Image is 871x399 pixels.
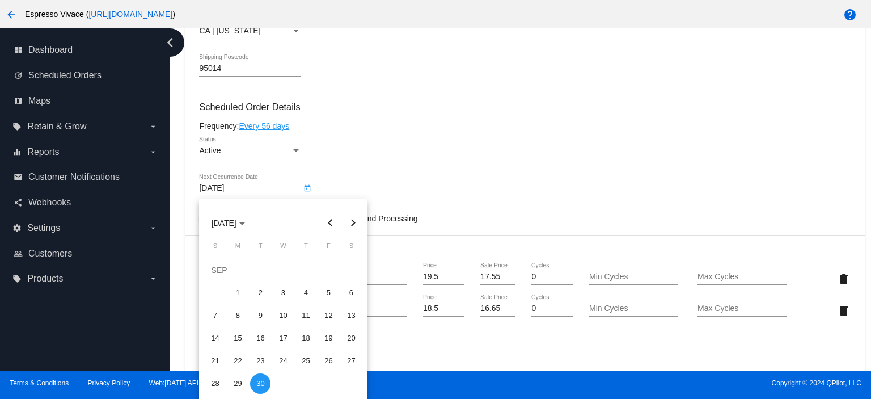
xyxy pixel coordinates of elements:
td: September 12, 2025 [317,304,340,327]
div: 6 [341,283,361,303]
th: Thursday [294,242,317,254]
td: September 18, 2025 [294,327,317,350]
td: September 2, 2025 [249,282,272,304]
div: 23 [250,351,270,371]
td: September 9, 2025 [249,304,272,327]
td: September 3, 2025 [272,282,294,304]
td: September 30, 2025 [249,372,272,395]
th: Wednesday [272,242,294,254]
div: 27 [341,351,361,371]
td: September 26, 2025 [317,350,340,372]
div: 11 [295,305,316,326]
div: 18 [295,328,316,348]
div: 9 [250,305,270,326]
div: 3 [273,283,293,303]
td: September 10, 2025 [272,304,294,327]
td: September 28, 2025 [204,372,226,395]
th: Saturday [340,242,362,254]
td: SEP [204,259,362,282]
td: September 6, 2025 [340,282,362,304]
div: 25 [295,351,316,371]
button: Previous month [319,212,341,234]
td: September 7, 2025 [204,304,226,327]
div: 29 [227,373,248,394]
div: 1 [227,283,248,303]
td: September 19, 2025 [317,327,340,350]
th: Sunday [204,242,226,254]
td: September 16, 2025 [249,327,272,350]
td: September 20, 2025 [340,327,362,350]
th: Friday [317,242,340,254]
div: 7 [205,305,225,326]
td: September 23, 2025 [249,350,272,372]
td: September 4, 2025 [294,282,317,304]
div: 8 [227,305,248,326]
div: 4 [295,283,316,303]
div: 20 [341,328,361,348]
td: September 11, 2025 [294,304,317,327]
td: September 14, 2025 [204,327,226,350]
div: 30 [250,373,270,394]
div: 5 [318,283,339,303]
div: 12 [318,305,339,326]
th: Tuesday [249,242,272,254]
th: Monday [226,242,249,254]
div: 22 [227,351,248,371]
button: Choose month and year [202,212,254,234]
td: September 13, 2025 [340,304,362,327]
td: September 22, 2025 [226,350,249,372]
div: 15 [227,328,248,348]
span: [DATE] [212,219,245,228]
div: 2 [250,283,270,303]
div: 28 [205,373,225,394]
div: 26 [318,351,339,371]
div: 24 [273,351,293,371]
td: September 27, 2025 [340,350,362,372]
td: September 5, 2025 [317,282,340,304]
div: 10 [273,305,293,326]
div: 14 [205,328,225,348]
div: 21 [205,351,225,371]
div: 13 [341,305,361,326]
button: Next month [341,212,364,234]
div: 16 [250,328,270,348]
div: 17 [273,328,293,348]
td: September 15, 2025 [226,327,249,350]
td: September 25, 2025 [294,350,317,372]
td: September 8, 2025 [226,304,249,327]
td: September 21, 2025 [204,350,226,372]
td: September 29, 2025 [226,372,249,395]
div: 19 [318,328,339,348]
td: September 24, 2025 [272,350,294,372]
td: September 17, 2025 [272,327,294,350]
td: September 1, 2025 [226,282,249,304]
